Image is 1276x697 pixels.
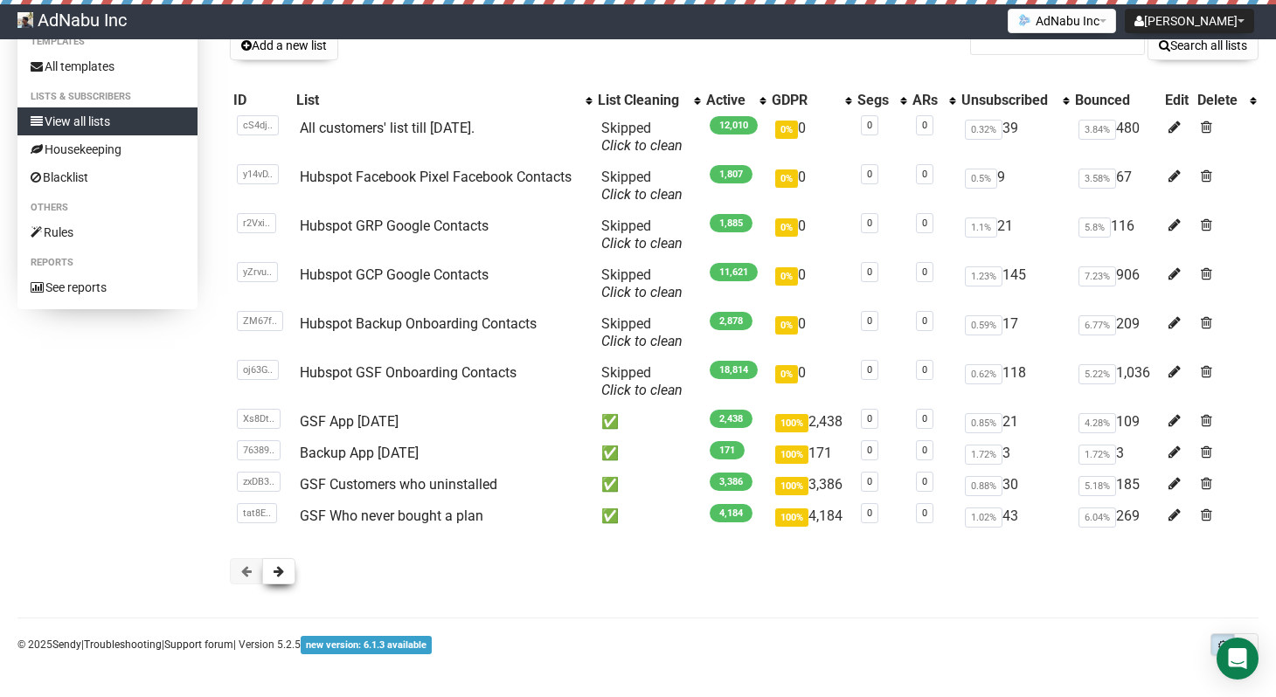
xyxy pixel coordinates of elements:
[17,218,198,246] a: Rules
[237,440,281,460] span: 76389..
[594,406,703,438] td: ✅
[300,476,497,493] a: GSF Customers who uninstalled
[958,438,1071,469] td: 3
[958,113,1071,162] td: 39
[768,500,854,532] td: 4,184
[52,638,81,651] a: Sendy
[867,413,872,424] a: 0
[961,92,1054,109] div: Unsubscribed
[958,259,1071,308] td: 145
[958,308,1071,357] td: 17
[922,476,927,487] a: 0
[300,413,399,430] a: GSF App [DATE]
[598,92,685,109] div: List Cleaning
[300,364,517,381] a: Hubspot GSF Onboarding Contacts
[768,308,854,357] td: 0
[965,413,1002,433] span: 0.85%
[17,635,432,654] p: © 2025 | | | Version 5.2.5
[922,507,927,519] a: 0
[710,165,752,183] span: 1,807
[17,52,198,80] a: All templates
[922,364,927,376] a: 0
[710,312,752,330] span: 2,878
[300,266,489,283] a: Hubspot GCP Google Contacts
[922,120,927,131] a: 0
[84,638,162,651] a: Troubleshooting
[1148,31,1259,60] button: Search all lists
[854,88,909,113] th: Segs: No sort applied, activate to apply an ascending sort
[775,445,808,464] span: 100%
[594,438,703,469] td: ✅
[922,217,927,229] a: 0
[710,263,758,281] span: 11,621
[958,162,1071,210] td: 9
[601,284,683,300] a: Click to clean
[17,86,198,107] li: Lists & subscribers
[17,273,198,301] a: See reports
[710,441,745,459] span: 171
[300,217,489,234] a: Hubspot GRP Google Contacts
[775,508,808,527] span: 100%
[710,361,758,379] span: 18,814
[293,88,594,113] th: List: No sort applied, activate to apply an ascending sort
[1078,507,1116,528] span: 6.04%
[1078,266,1116,286] span: 7.23%
[922,445,927,456] a: 0
[772,92,836,109] div: GDPR
[1125,9,1254,33] button: [PERSON_NAME]
[965,120,1002,140] span: 0.32%
[768,406,854,438] td: 2,438
[775,414,808,432] span: 100%
[301,638,432,651] a: new version: 6.1.3 available
[958,88,1071,113] th: Unsubscribed: No sort applied, activate to apply an ascending sort
[1217,638,1259,680] div: Open Intercom Messenger
[710,116,758,135] span: 12,010
[710,473,752,491] span: 3,386
[300,169,572,185] a: Hubspot Facebook Pixel Facebook Contacts
[237,503,277,523] span: tat8E..
[958,406,1071,438] td: 21
[601,137,683,154] a: Click to clean
[1071,162,1162,210] td: 67
[237,311,283,331] span: ZM67f..
[1071,210,1162,259] td: 116
[867,507,872,519] a: 0
[601,382,683,398] a: Click to clean
[909,88,958,113] th: ARs: No sort applied, activate to apply an ascending sort
[768,438,854,469] td: 171
[237,164,279,184] span: y14vD..
[1071,259,1162,308] td: 906
[230,31,338,60] button: Add a new list
[710,410,752,428] span: 2,438
[1194,88,1259,113] th: Delete: No sort applied, activate to apply an ascending sort
[958,500,1071,532] td: 43
[768,113,854,162] td: 0
[912,92,940,109] div: ARs
[17,135,198,163] a: Housekeeping
[775,169,798,188] span: 0%
[710,504,752,522] span: 4,184
[601,315,683,349] span: Skipped
[1008,9,1116,33] button: AdNabu Inc
[922,169,927,180] a: 0
[1078,476,1116,496] span: 5.18%
[867,169,872,180] a: 0
[601,186,683,203] a: Click to clean
[296,92,577,109] div: List
[17,197,198,218] li: Others
[965,169,997,189] span: 0.5%
[1078,413,1116,433] span: 4.28%
[601,266,683,300] span: Skipped
[1197,92,1241,109] div: Delete
[1017,13,1031,27] img: 1.png
[1165,92,1190,109] div: Edit
[1071,406,1162,438] td: 109
[1078,364,1116,384] span: 5.22%
[768,88,854,113] th: GDPR: No sort applied, activate to apply an ascending sort
[300,315,537,332] a: Hubspot Backup Onboarding Contacts
[775,121,798,139] span: 0%
[601,364,683,398] span: Skipped
[17,252,198,273] li: Reports
[958,210,1071,259] td: 21
[965,217,997,238] span: 1.1%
